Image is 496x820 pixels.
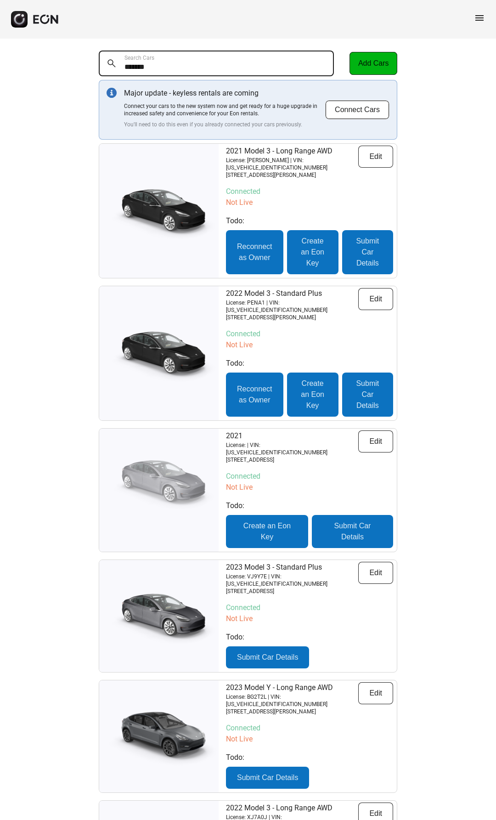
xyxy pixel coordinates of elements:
p: Connect your cars to the new system now and get ready for a huge upgrade in increased safety and ... [124,102,325,117]
p: 2023 Model 3 - Standard Plus [226,562,358,573]
button: Create an Eon Key [287,373,338,417]
p: Todo: [226,632,393,643]
p: Connected [226,723,393,734]
button: Create an Eon Key [226,515,308,548]
button: Submit Car Details [342,373,393,417]
img: info [107,88,117,98]
p: License: [PERSON_NAME] | VIN: [US_VEHICLE_IDENTIFICATION_NUMBER] [226,157,358,171]
p: You'll need to do this even if you already connected your cars previously. [124,121,325,128]
p: Not Live [226,482,393,493]
button: Edit [358,562,393,584]
button: Edit [358,430,393,452]
p: 2021 [226,430,358,441]
p: Todo: [226,752,393,763]
p: Connected [226,602,393,613]
img: car [99,586,219,646]
button: Edit [358,146,393,168]
img: car [99,181,219,241]
p: License: VJ9Y7E | VIN: [US_VEHICLE_IDENTIFICATION_NUMBER] [226,573,358,588]
p: 2022 Model 3 - Long Range AWD [226,803,358,814]
p: Not Live [226,197,393,208]
p: [STREET_ADDRESS][PERSON_NAME] [226,314,358,321]
p: Connected [226,471,393,482]
p: License: PENA1 | VIN: [US_VEHICLE_IDENTIFICATION_NUMBER] [226,299,358,314]
img: car [99,460,219,520]
button: Submit Car Details [226,646,309,668]
p: 2022 Model 3 - Standard Plus [226,288,358,299]
button: Submit Car Details [312,515,393,548]
p: [STREET_ADDRESS] [226,456,358,464]
button: Reconnect as Owner [226,230,283,274]
button: Reconnect as Owner [226,373,283,417]
button: Submit Car Details [226,767,309,789]
p: License: BG2T2L | VIN: [US_VEHICLE_IDENTIFICATION_NUMBER] [226,693,358,708]
p: Not Live [226,613,393,624]
span: menu [474,12,485,23]
p: Todo: [226,215,393,226]
p: Major update - keyless rentals are coming [124,88,325,99]
p: Todo: [226,500,393,511]
p: Not Live [226,339,393,351]
p: Connected [226,186,393,197]
img: car [99,323,219,383]
p: Connected [226,328,393,339]
button: Submit Car Details [342,230,393,274]
img: car [99,707,219,766]
p: 2021 Model 3 - Long Range AWD [226,146,358,157]
p: Todo: [226,358,393,369]
p: 2023 Model Y - Long Range AWD [226,682,358,693]
button: Add Cars [349,52,397,75]
button: Edit [358,682,393,704]
p: License: | VIN: [US_VEHICLE_IDENTIFICATION_NUMBER] [226,441,358,456]
p: [STREET_ADDRESS][PERSON_NAME] [226,708,358,715]
p: [STREET_ADDRESS][PERSON_NAME] [226,171,358,179]
label: Search Cars [124,54,154,62]
button: Connect Cars [325,100,389,119]
button: Edit [358,288,393,310]
p: [STREET_ADDRESS] [226,588,358,595]
p: Not Live [226,734,393,745]
button: Create an Eon Key [287,230,338,274]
